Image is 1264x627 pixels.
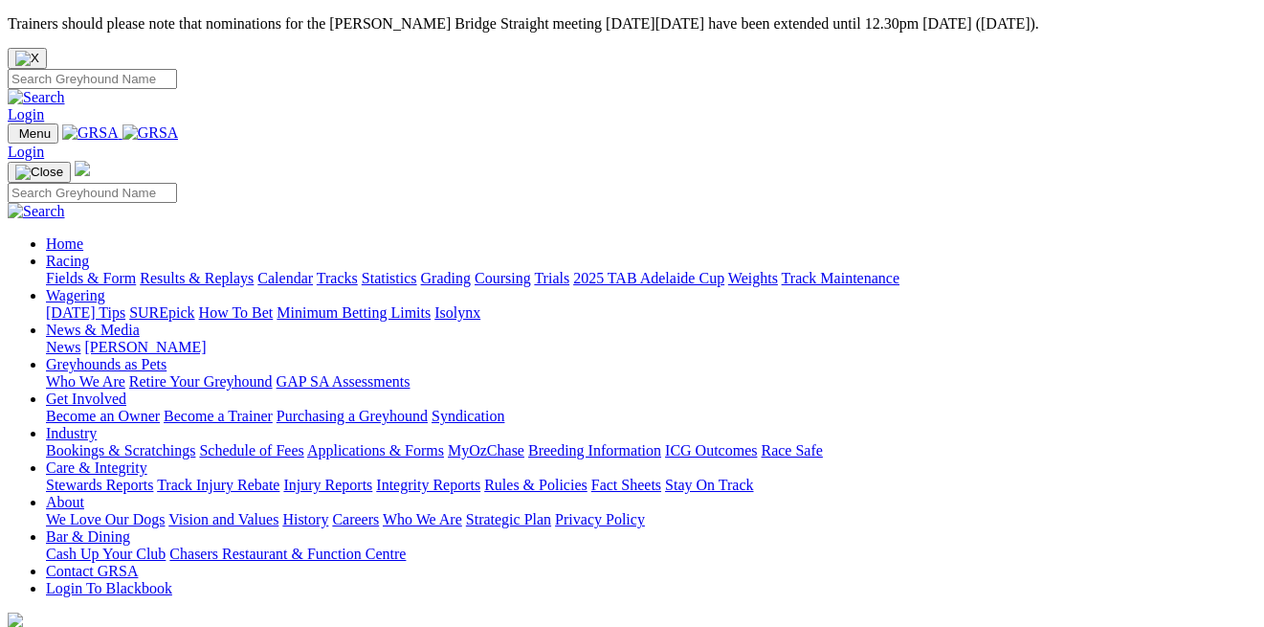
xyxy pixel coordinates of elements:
[728,270,778,286] a: Weights
[475,270,531,286] a: Coursing
[8,203,65,220] img: Search
[8,183,177,203] input: Search
[332,511,379,527] a: Careers
[46,580,172,596] a: Login To Blackbook
[528,442,661,459] a: Breeding Information
[277,408,428,424] a: Purchasing a Greyhound
[46,563,138,579] a: Contact GRSA
[383,511,462,527] a: Who We Are
[448,442,524,459] a: MyOzChase
[46,304,1256,322] div: Wagering
[129,304,194,321] a: SUREpick
[8,15,1256,33] p: Trainers should please note that nominations for the [PERSON_NAME] Bridge Straight meeting [DATE]...
[283,477,372,493] a: Injury Reports
[761,442,822,459] a: Race Safe
[46,270,1256,287] div: Racing
[277,373,410,390] a: GAP SA Assessments
[376,477,480,493] a: Integrity Reports
[46,373,1256,391] div: Greyhounds as Pets
[8,48,47,69] button: Close
[46,494,84,510] a: About
[46,425,97,441] a: Industry
[168,511,278,527] a: Vision and Values
[129,373,273,390] a: Retire Your Greyhound
[46,339,1256,356] div: News & Media
[46,477,153,493] a: Stewards Reports
[555,511,645,527] a: Privacy Policy
[46,546,166,562] a: Cash Up Your Club
[277,304,431,321] a: Minimum Betting Limits
[46,304,125,321] a: [DATE] Tips
[46,322,140,338] a: News & Media
[282,511,328,527] a: History
[257,270,313,286] a: Calendar
[15,51,39,66] img: X
[8,69,177,89] input: Search
[157,477,279,493] a: Track Injury Rebate
[665,442,757,459] a: ICG Outcomes
[46,511,1256,528] div: About
[46,459,147,476] a: Care & Integrity
[434,304,480,321] a: Isolynx
[534,270,569,286] a: Trials
[46,253,89,269] a: Racing
[573,270,724,286] a: 2025 TAB Adelaide Cup
[362,270,417,286] a: Statistics
[46,442,195,459] a: Bookings & Scratchings
[46,339,80,355] a: News
[169,546,406,562] a: Chasers Restaurant & Function Centre
[140,270,254,286] a: Results & Replays
[46,287,105,303] a: Wagering
[46,270,136,286] a: Fields & Form
[46,356,166,372] a: Greyhounds as Pets
[46,391,126,407] a: Get Involved
[75,161,90,176] img: logo-grsa-white.png
[46,235,83,252] a: Home
[122,124,179,142] img: GRSA
[15,165,63,180] img: Close
[591,477,661,493] a: Fact Sheets
[8,144,44,160] a: Login
[782,270,899,286] a: Track Maintenance
[46,511,165,527] a: We Love Our Dogs
[199,304,274,321] a: How To Bet
[307,442,444,459] a: Applications & Forms
[8,89,65,106] img: Search
[46,546,1256,563] div: Bar & Dining
[665,477,753,493] a: Stay On Track
[46,528,130,545] a: Bar & Dining
[199,442,303,459] a: Schedule of Fees
[19,126,51,141] span: Menu
[84,339,206,355] a: [PERSON_NAME]
[46,408,160,424] a: Become an Owner
[466,511,551,527] a: Strategic Plan
[46,373,125,390] a: Who We Are
[8,162,71,183] button: Toggle navigation
[8,106,44,123] a: Login
[164,408,273,424] a: Become a Trainer
[8,123,58,144] button: Toggle navigation
[421,270,471,286] a: Grading
[46,442,1256,459] div: Industry
[317,270,358,286] a: Tracks
[432,408,504,424] a: Syndication
[484,477,588,493] a: Rules & Policies
[46,477,1256,494] div: Care & Integrity
[62,124,119,142] img: GRSA
[46,408,1256,425] div: Get Involved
